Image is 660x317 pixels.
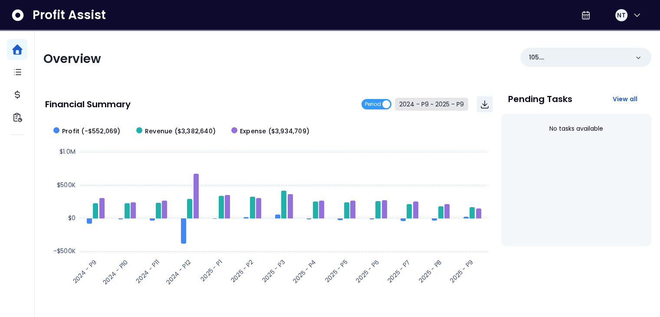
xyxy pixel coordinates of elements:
text: 2024 - P10 [101,258,130,286]
span: NT [617,11,625,20]
span: Revenue ($3,382,640) [145,127,216,136]
text: 2024 - P9 [71,258,99,285]
div: No tasks available [508,117,644,140]
span: Profit (-$552,069) [62,127,121,136]
button: View all [605,91,644,107]
text: 2025 - P4 [291,258,318,285]
text: 2024 - P11 [134,258,161,285]
text: 2025 - P9 [448,258,475,284]
text: -$500K [53,247,76,255]
span: Profit Assist [33,7,106,23]
text: $500K [57,181,76,189]
span: View all [612,95,637,103]
text: 2025 - P3 [260,258,286,284]
text: 2025 - P5 [323,258,349,284]
text: 2025 - P7 [385,258,412,284]
text: $0 [68,214,76,222]
p: Financial Summary [45,100,131,109]
span: Expense ($3,934,709) [240,127,309,136]
button: Download [477,96,493,112]
p: Pending Tasks [508,95,572,103]
button: 2024 - P9 ~ 2025 - P9 [395,98,468,111]
span: Period [365,99,381,109]
p: 105. UTC([GEOGRAPHIC_DATA]) [529,53,629,62]
span: Overview [43,50,101,67]
text: $1.0M [59,147,76,156]
text: 2024 - P12 [164,258,193,286]
text: 2025 - P8 [417,258,443,284]
text: 2025 - P1 [199,258,224,283]
text: 2025 - P2 [229,258,255,284]
text: 2025 - P6 [354,258,381,284]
